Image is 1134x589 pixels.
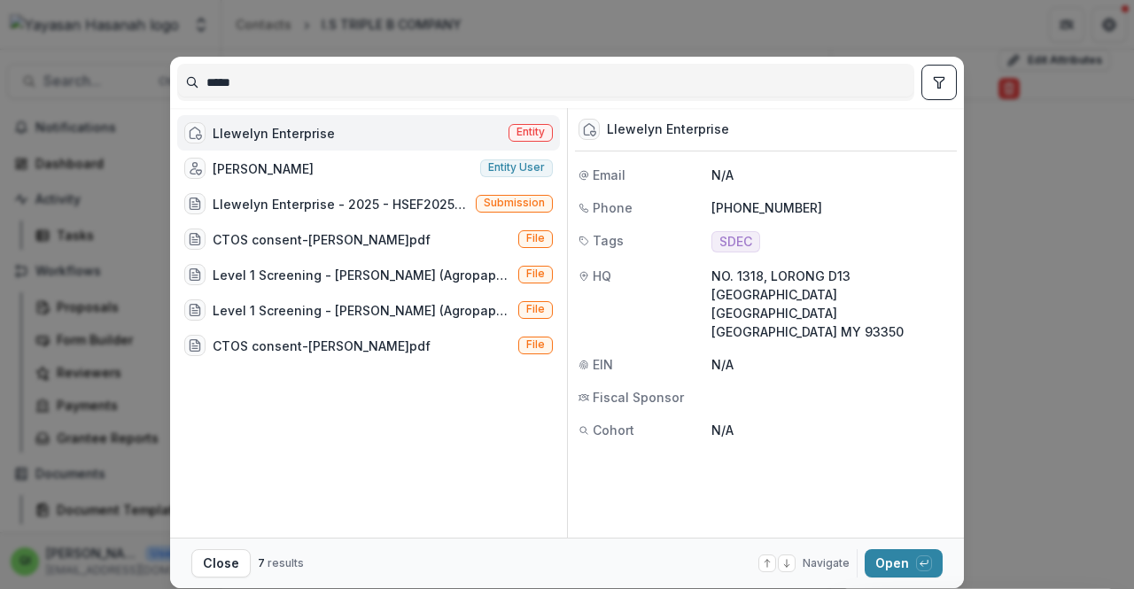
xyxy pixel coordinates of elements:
[711,198,953,217] p: [PHONE_NUMBER]
[213,124,335,143] div: Llewelyn Enterprise
[526,232,545,244] span: File
[593,231,624,250] span: Tags
[593,267,611,285] span: HQ
[526,338,545,351] span: File
[593,388,684,407] span: Fiscal Sponsor
[711,421,953,439] p: N/A
[711,267,953,341] p: NO. 1318, LORONG D13 [GEOGRAPHIC_DATA] [GEOGRAPHIC_DATA] [GEOGRAPHIC_DATA] MY 93350
[593,355,613,374] span: EIN
[517,126,545,138] span: Entity
[484,197,545,209] span: Submission
[213,230,431,249] div: CTOS consent-[PERSON_NAME]pdf
[258,556,265,570] span: 7
[607,122,729,137] div: Llewelyn Enterprise
[921,65,957,100] button: toggle filters
[526,267,545,280] span: File
[593,421,634,439] span: Cohort
[268,556,304,570] span: results
[213,159,314,178] div: [PERSON_NAME]
[711,166,953,184] p: N/A
[526,303,545,315] span: File
[213,301,511,320] div: Level 1 Screening - [PERSON_NAME] (Agropapa).pdf
[593,198,633,217] span: Phone
[213,195,469,213] div: Llewelyn Enterprise - 2025 - HSEF2025 - SDEC
[593,166,625,184] span: Email
[213,337,431,355] div: CTOS consent-[PERSON_NAME]pdf
[803,555,850,571] span: Navigate
[191,549,251,577] button: Close
[488,161,545,174] span: Entity user
[711,355,953,374] p: N/A
[213,266,511,284] div: Level 1 Screening - [PERSON_NAME] (Agropapa).pdf
[865,549,943,577] button: Open
[719,235,752,250] span: SDEC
